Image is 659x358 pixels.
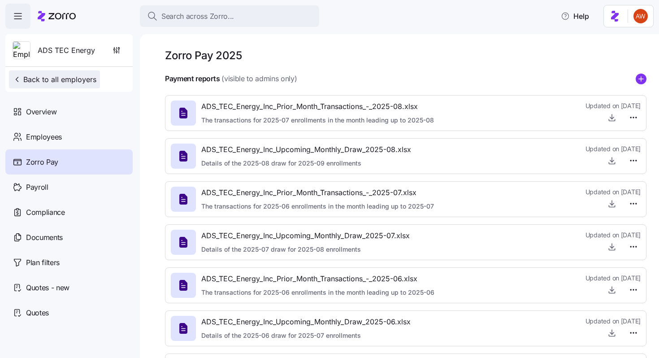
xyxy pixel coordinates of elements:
span: ADS_TEC_Energy_Inc_Upcoming_Monthly_Draw_2025-07.xlsx [201,230,410,241]
button: Help [554,7,596,25]
span: Details of the 2025-08 draw for 2025-09 enrollments [201,159,411,168]
span: Quotes - new [26,282,69,293]
h4: Payment reports [165,74,220,84]
a: Compliance [5,200,133,225]
a: Documents [5,225,133,250]
a: Overview [5,99,133,124]
a: Plan filters [5,250,133,275]
span: Details of the 2025-06 draw for 2025-07 enrollments [201,331,411,340]
span: ADS_TEC_Energy_Inc_Upcoming_Monthly_Draw_2025-08.xlsx [201,144,411,155]
span: Back to all employers [13,74,96,85]
span: Quotes [26,307,49,319]
span: ADS_TEC_Energy_Inc_Upcoming_Monthly_Draw_2025-06.xlsx [201,316,411,327]
span: Compliance [26,207,65,218]
span: Updated on [DATE] [585,231,641,240]
span: ADS TEC Energy [38,45,95,56]
span: Payroll [26,182,48,193]
span: The transactions for 2025-06 enrollments in the month leading up to 2025-07 [201,202,434,211]
span: Overview [26,106,56,118]
a: Payroll [5,175,133,200]
span: Updated on [DATE] [585,144,641,153]
span: Updated on [DATE] [585,274,641,283]
span: Help [561,11,589,22]
span: Updated on [DATE] [585,317,641,326]
span: ADS_TEC_Energy_Inc_Prior_Month_Transactions_-_2025-07.xlsx [201,187,434,198]
svg: add icon [636,74,646,84]
span: The transactions for 2025-07 enrollments in the month leading up to 2025-08 [201,116,434,125]
span: ADS_TEC_Energy_Inc_Prior_Month_Transactions_-_2025-06.xlsx [201,273,434,284]
span: Updated on [DATE] [585,101,641,110]
a: Zorro Pay [5,149,133,175]
a: Employees [5,124,133,149]
span: ADS_TEC_Energy_Inc_Prior_Month_Transactions_-_2025-08.xlsx [201,101,434,112]
h1: Zorro Pay 2025 [165,48,242,62]
span: Details of the 2025-07 draw for 2025-08 enrollments [201,245,410,254]
span: Employees [26,131,62,143]
span: The transactions for 2025-06 enrollments in the month leading up to 2025-06 [201,288,434,297]
a: Quotes [5,300,133,325]
span: Documents [26,232,63,243]
span: Zorro Pay [26,157,58,168]
span: (visible to admins only) [221,73,297,84]
button: Search across Zorro... [140,5,319,27]
img: 3c671664b44671044fa8929adf5007c6 [633,9,648,23]
span: Updated on [DATE] [585,188,641,196]
img: Employer logo [13,42,30,60]
span: Plan filters [26,257,60,268]
a: Quotes - new [5,275,133,300]
button: Back to all employers [9,70,100,88]
span: Search across Zorro... [161,11,234,22]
